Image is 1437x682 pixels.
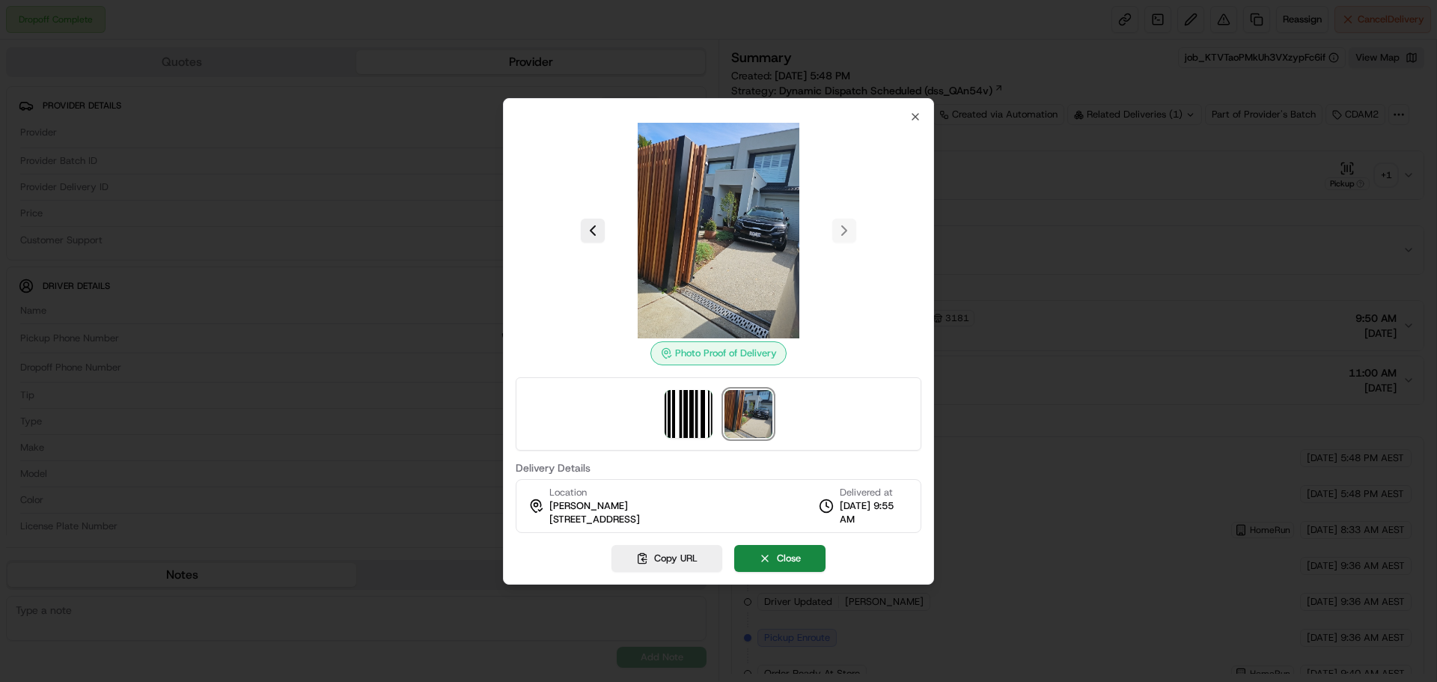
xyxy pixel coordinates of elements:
[840,486,909,499] span: Delivered at
[549,486,587,499] span: Location
[734,545,826,572] button: Close
[724,390,772,438] img: photo_proof_of_delivery image
[611,545,722,572] button: Copy URL
[840,499,909,526] span: [DATE] 9:55 AM
[516,463,921,473] label: Delivery Details
[549,499,628,513] span: [PERSON_NAME]
[611,123,826,338] img: photo_proof_of_delivery image
[665,390,713,438] img: barcode_scan_on_pickup image
[549,513,640,526] span: [STREET_ADDRESS]
[650,341,787,365] div: Photo Proof of Delivery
